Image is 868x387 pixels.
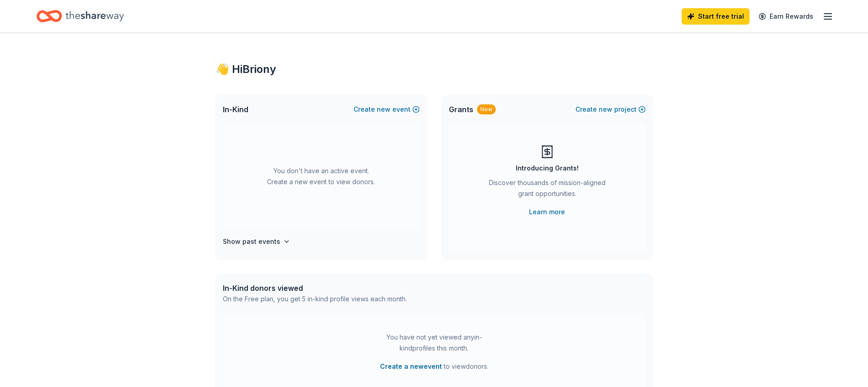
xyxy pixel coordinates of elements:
[449,104,473,115] span: Grants
[223,283,407,294] div: In-Kind donors viewed
[223,236,290,247] button: Show past events
[354,104,420,115] button: Createnewevent
[377,332,491,354] div: You have not yet viewed any in-kind profiles this month.
[377,104,390,115] span: new
[753,8,819,25] a: Earn Rewards
[682,8,750,25] a: Start free trial
[485,177,609,203] div: Discover thousands of mission-aligned grant opportunities.
[223,236,280,247] h4: Show past events
[216,62,653,77] div: 👋 Hi Briony
[529,206,565,217] a: Learn more
[223,124,420,229] div: You don't have an active event. Create a new event to view donors.
[599,104,612,115] span: new
[477,104,496,114] div: New
[223,104,248,115] span: In-Kind
[36,5,124,27] a: Home
[380,361,442,372] button: Create a newevent
[575,104,646,115] button: Createnewproject
[516,163,579,174] div: Introducing Grants!
[380,361,488,372] span: to view donors .
[223,294,407,304] div: On the Free plan, you get 5 in-kind profile views each month.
